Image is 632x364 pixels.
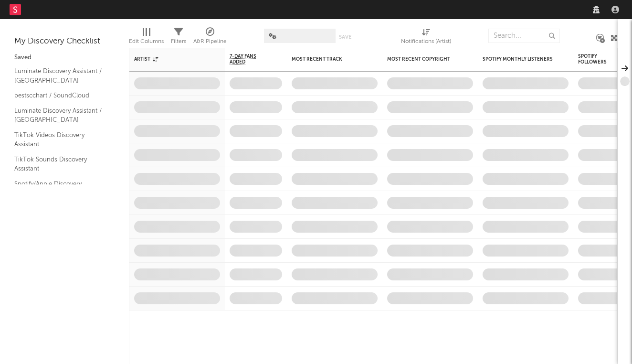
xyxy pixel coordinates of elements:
[14,36,115,47] div: My Discovery Checklist
[14,66,105,86] a: Luminate Discovery Assistant / [GEOGRAPHIC_DATA]
[14,130,105,150] a: TikTok Videos Discovery Assistant
[14,90,105,101] a: bestscchart / SoundCloud
[401,36,451,47] div: Notifications (Artist)
[134,56,206,62] div: Artist
[129,24,164,52] div: Edit Columns
[387,56,459,62] div: Most Recent Copyright
[401,24,451,52] div: Notifications (Artist)
[230,54,268,65] span: 7-Day Fans Added
[14,106,105,125] a: Luminate Discovery Assistant / [GEOGRAPHIC_DATA]
[14,179,105,198] a: Spotify/Apple Discovery Assistant
[193,36,227,47] div: A&R Pipeline
[483,56,554,62] div: Spotify Monthly Listeners
[14,154,105,174] a: TikTok Sounds Discovery Assistant
[193,24,227,52] div: A&R Pipeline
[129,36,164,47] div: Edit Columns
[488,29,560,43] input: Search...
[578,54,611,65] div: Spotify Followers
[14,52,115,64] div: Saved
[171,24,186,52] div: Filters
[171,36,186,47] div: Filters
[339,34,351,40] button: Save
[292,56,363,62] div: Most Recent Track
